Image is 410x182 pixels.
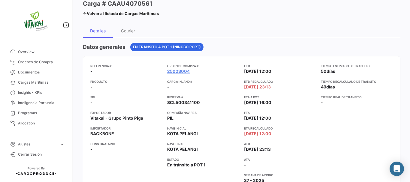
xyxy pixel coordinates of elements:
[244,68,271,74] span: [DATE] 12:00
[90,68,92,74] span: -
[321,84,326,89] span: 49
[167,162,206,168] span: En tránsito a POT 1
[321,69,327,74] span: 50
[167,110,239,115] app-card-info-title: Compañía naviera
[244,115,271,121] span: [DATE] 12:00
[167,146,198,152] span: KOTA PELANGI
[90,28,106,33] div: Detalles
[244,79,316,84] app-card-info-title: ETD Recalculado
[90,110,162,115] app-card-info-title: Exportador
[327,69,335,74] span: días
[90,126,162,131] app-card-info-title: Importador
[18,59,65,65] span: Órdenes de Compra
[18,110,65,116] span: Programas
[18,80,65,85] span: Cargas Marítimas
[18,70,65,75] span: Documentos
[5,108,67,118] a: Programas
[21,7,51,37] img: vitakai.png
[167,115,173,121] span: PIL
[244,95,316,100] app-card-info-title: ETA a POT
[5,88,67,98] a: Insights - KPIs
[390,162,404,176] div: Abrir Intercom Messenger
[59,142,65,147] span: expand_more
[5,118,67,128] a: Allocation
[167,131,198,137] span: KOTA PELANGI
[18,152,65,157] span: Cerrar Sesión
[5,98,67,108] a: Inteligencia Portuaria
[5,47,67,57] a: Overview
[321,79,393,84] app-card-info-title: Tiempo recalculado de transito
[5,67,67,77] a: Documentos
[244,64,316,68] app-card-info-title: ETD
[244,162,246,168] span: -
[90,79,162,84] app-card-info-title: Producto
[90,84,92,90] span: -
[18,49,65,55] span: Overview
[90,142,162,146] app-card-info-title: Consignatario
[90,115,143,121] span: Vitakai - Grupo Pinto Piga
[90,100,92,106] span: -
[167,79,239,84] app-card-info-title: Carga inland #
[244,126,316,131] app-card-info-title: ETA Recalculado
[167,142,239,146] app-card-info-title: Nave final
[90,64,162,68] app-card-info-title: Referencia #
[167,126,239,131] app-card-info-title: Nave inicial
[244,146,271,152] span: [DATE] 23:13
[244,157,316,162] app-card-info-title: ATA
[83,9,159,18] a: Volver al listado de Cargas Marítimas
[18,131,65,136] span: Courier
[121,28,135,33] div: Courier
[5,57,67,67] a: Órdenes de Compra
[167,157,239,162] app-card-info-title: Estado
[5,77,67,88] a: Cargas Marítimas
[244,100,271,106] span: [DATE] 16:00
[167,84,169,90] span: -
[244,84,271,90] span: [DATE] 23:13
[321,64,393,68] app-card-info-title: Tiempo estimado de transito
[321,100,323,105] span: -
[167,64,239,68] app-card-info-title: Orden de Compra #
[18,100,65,106] span: Inteligencia Portuaria
[133,44,201,50] span: En tránsito a POT 1 (Ningbo Port)
[90,95,162,100] app-card-info-title: SKU
[18,121,65,126] span: Allocation
[90,131,114,137] span: BACKBONE
[244,142,316,146] app-card-info-title: ATD
[18,90,65,95] span: Insights - KPIs
[167,95,239,100] app-card-info-title: Reserva #
[90,146,92,152] span: -
[321,95,393,100] app-card-info-title: Tiempo real de transito
[18,142,57,147] span: Ajustes
[244,173,316,178] app-card-info-title: Semana de Arribo
[244,110,316,115] app-card-info-title: ETA
[5,128,67,139] a: Courier
[244,131,271,137] span: [DATE] 12:00
[326,84,335,89] span: días
[83,43,125,51] h4: Datos generales
[167,68,190,74] a: 25023004
[167,100,200,106] span: SCL500341100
